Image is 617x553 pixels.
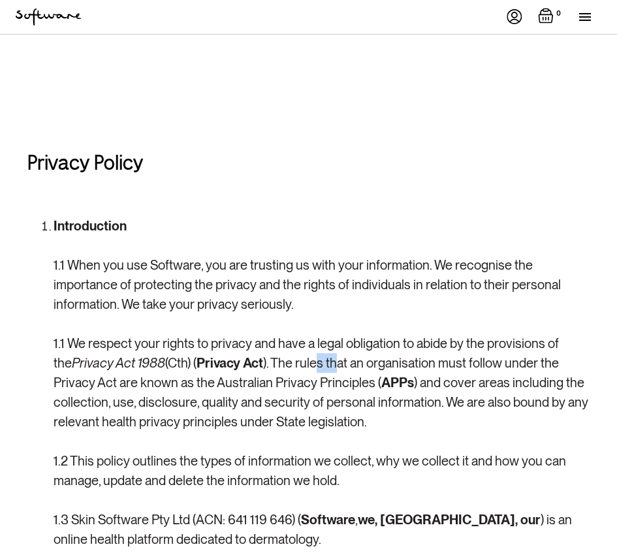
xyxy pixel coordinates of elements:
[381,375,414,390] strong: APPs
[72,355,165,371] em: Privacy Act 1988
[301,512,355,528] strong: Software
[358,512,541,528] strong: we, [GEOGRAPHIC_DATA], our
[16,8,81,25] a: home
[54,218,127,234] strong: Introduction
[554,8,563,20] div: 0
[16,8,81,25] img: Software Logo
[27,151,143,174] h2: Privacy Policy
[197,355,263,371] strong: Privacy Act
[538,8,563,26] a: Open empty cart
